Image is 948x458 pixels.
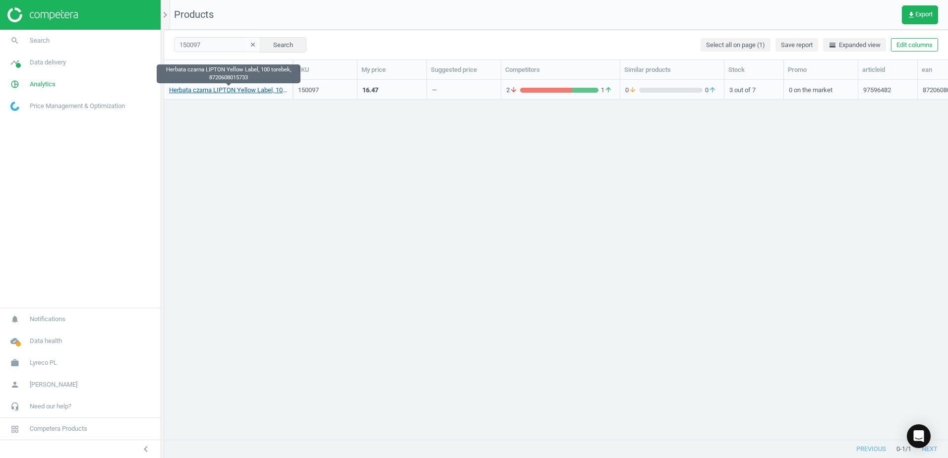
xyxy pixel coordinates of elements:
[431,65,497,74] div: Suggested price
[505,65,616,74] div: Competitors
[902,5,938,24] button: get_appExport
[30,315,65,324] span: Notifications
[775,38,818,52] button: Save report
[510,86,518,95] i: arrow_downward
[432,86,437,98] div: —
[604,86,612,95] i: arrow_upward
[30,358,57,367] span: Lyreco PL
[30,58,66,67] span: Data delivery
[823,38,886,52] button: horizontal_splitExpanded view
[174,37,261,52] input: SKU/Title search
[598,86,615,95] span: 1
[911,440,948,458] button: next
[846,440,896,458] button: previous
[625,86,639,95] span: 0
[297,65,353,74] div: SKU
[157,64,300,83] div: Herbata czarna LIPTON Yellow Label, 100 torebek, 8720608015733
[729,81,778,98] div: 3 out of 7
[703,86,719,95] span: 0
[174,8,214,20] span: Products
[362,86,378,95] div: 16.47
[788,65,854,74] div: Promo
[891,38,938,52] button: Edit columns
[706,41,765,50] span: Select all on page (1)
[829,41,836,49] i: horizontal_split
[30,36,50,45] span: Search
[701,38,770,52] button: Select all on page (1)
[907,11,933,19] span: Export
[361,65,422,74] div: My price
[5,353,24,372] i: work
[5,375,24,394] i: person
[140,443,152,455] i: chevron_left
[506,86,520,95] span: 2
[907,11,915,19] i: get_app
[624,65,720,74] div: Similar products
[298,86,352,95] div: 150097
[5,310,24,329] i: notifications
[789,81,853,98] div: 0 on the market
[709,86,716,95] i: arrow_upward
[30,80,56,89] span: Analytics
[5,75,24,94] i: pie_chart_outlined
[164,80,948,432] div: grid
[10,102,19,111] img: wGWNvw8QSZomAAAAABJRU5ErkJggg==
[5,397,24,416] i: headset_mic
[629,86,637,95] i: arrow_downward
[30,402,71,411] span: Need our help?
[5,31,24,50] i: search
[829,41,881,50] span: Expanded view
[169,86,288,95] a: Herbata czarna LIPTON Yellow Label, 100 torebek, 8720608015733
[728,65,779,74] div: Stock
[863,86,891,98] div: 97596482
[30,337,62,345] span: Data health
[5,53,24,72] i: timeline
[159,9,171,21] i: chevron_right
[245,38,260,52] button: clear
[5,332,24,350] i: cloud_done
[907,424,931,448] div: Open Intercom Messenger
[905,445,911,454] span: / 1
[133,443,158,456] button: chevron_left
[781,41,813,50] span: Save report
[862,65,913,74] div: articleid
[7,7,78,22] img: ajHJNr6hYgQAAAAASUVORK5CYII=
[260,37,306,52] button: Search
[30,380,77,389] span: [PERSON_NAME]
[249,41,256,48] i: clear
[30,102,125,111] span: Price Management & Optimization
[30,424,87,433] span: Competera Products
[896,445,905,454] span: 0 - 1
